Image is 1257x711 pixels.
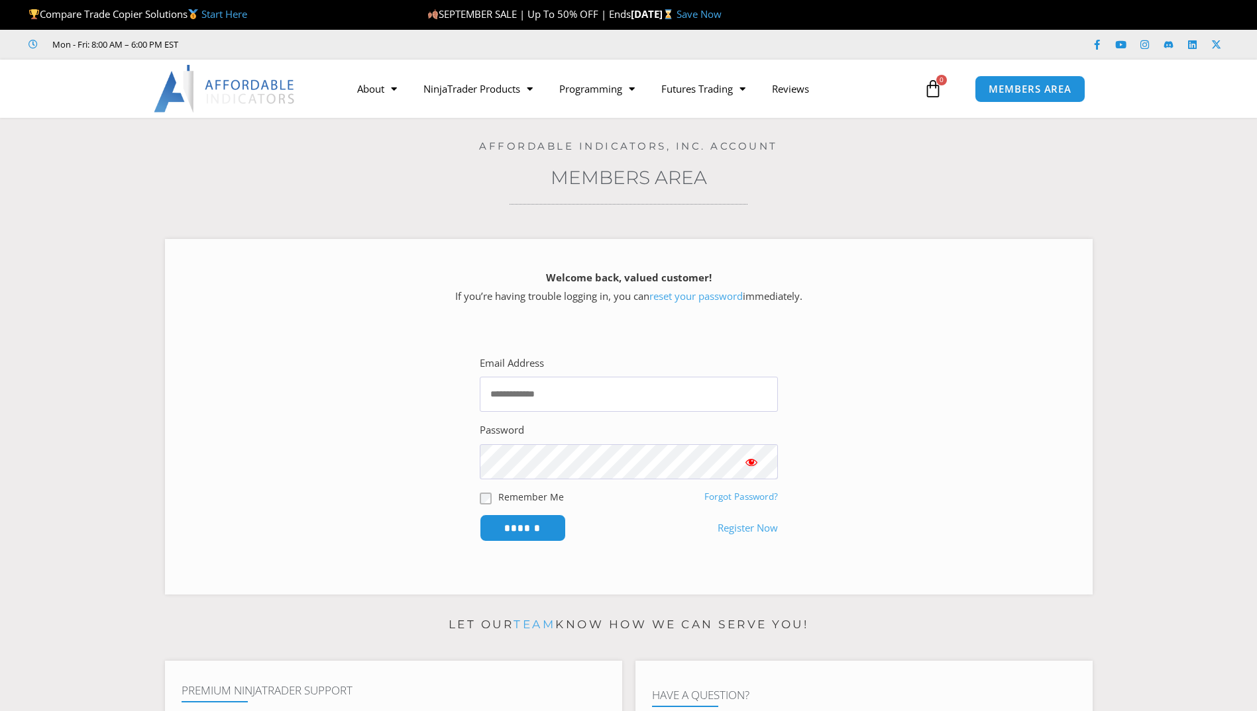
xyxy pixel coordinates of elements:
[759,73,822,104] a: Reviews
[546,73,648,104] a: Programming
[428,9,438,19] img: 🍂
[29,9,39,19] img: 🏆
[165,614,1093,636] p: Let our know how we can serve you!
[551,166,707,189] a: Members Area
[344,73,410,104] a: About
[344,73,920,104] nav: Menu
[649,289,743,303] a: reset your password
[989,84,1071,94] span: MEMBERS AREA
[49,36,178,52] span: Mon - Fri: 8:00 AM – 6:00 PM EST
[975,75,1085,103] a: MEMBERS AREA
[904,70,962,108] a: 0
[410,73,546,104] a: NinjaTrader Products
[28,7,247,21] span: Compare Trade Copier Solutions
[652,688,1076,702] h4: Have A Question?
[479,140,778,152] a: Affordable Indicators, Inc. Account
[663,9,673,19] img: ⌛
[631,7,677,21] strong: [DATE]
[936,75,947,85] span: 0
[546,271,712,284] strong: Welcome back, valued customer!
[154,65,296,113] img: LogoAI | Affordable Indicators – NinjaTrader
[201,7,247,21] a: Start Here
[725,444,778,479] button: Show password
[182,684,606,697] h4: Premium NinjaTrader Support
[677,7,722,21] a: Save Now
[718,519,778,538] a: Register Now
[480,421,524,440] label: Password
[197,38,396,51] iframe: Customer reviews powered by Trustpilot
[648,73,759,104] a: Futures Trading
[480,354,544,373] label: Email Address
[704,491,778,502] a: Forgot Password?
[498,490,564,504] label: Remember Me
[188,9,198,19] img: 🥇
[188,269,1069,306] p: If you’re having trouble logging in, you can immediately.
[514,618,555,631] a: team
[427,7,631,21] span: SEPTEMBER SALE | Up To 50% OFF | Ends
